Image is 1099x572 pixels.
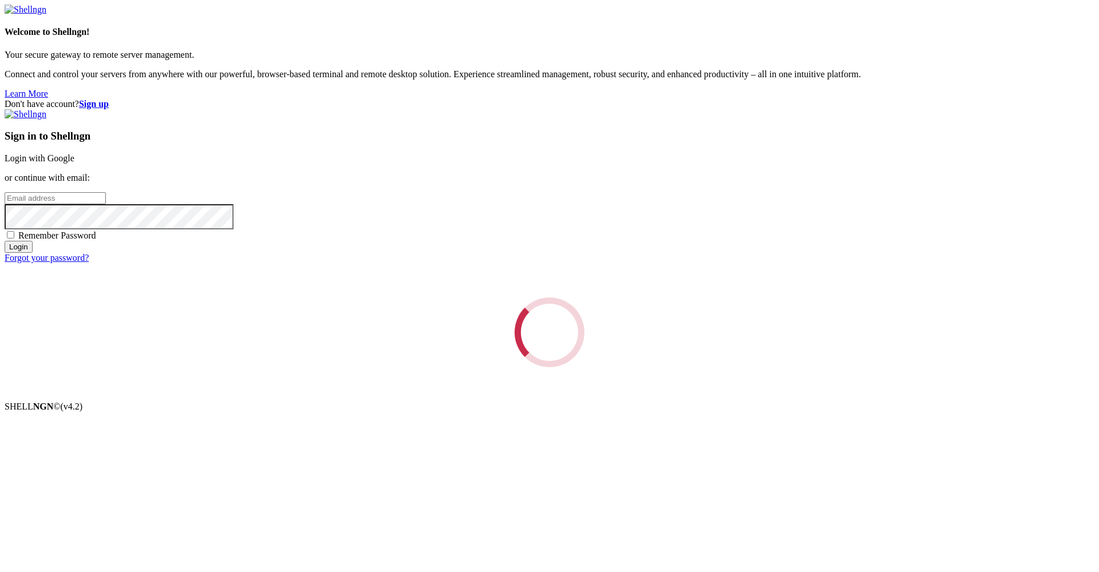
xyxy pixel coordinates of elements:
b: NGN [33,402,54,411]
h4: Welcome to Shellngn! [5,27,1094,37]
span: SHELL © [5,402,82,411]
a: Login with Google [5,153,74,163]
div: Loading... [501,284,598,381]
p: or continue with email: [5,173,1094,183]
p: Connect and control your servers from anywhere with our powerful, browser-based terminal and remo... [5,69,1094,80]
h3: Sign in to Shellngn [5,130,1094,142]
div: Don't have account? [5,99,1094,109]
a: Sign up [79,99,109,109]
span: 4.2.0 [61,402,83,411]
input: Login [5,241,33,253]
input: Email address [5,192,106,204]
img: Shellngn [5,109,46,120]
img: Shellngn [5,5,46,15]
span: Remember Password [18,231,96,240]
a: Learn More [5,89,48,98]
input: Remember Password [7,231,14,239]
p: Your secure gateway to remote server management. [5,50,1094,60]
a: Forgot your password? [5,253,89,263]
